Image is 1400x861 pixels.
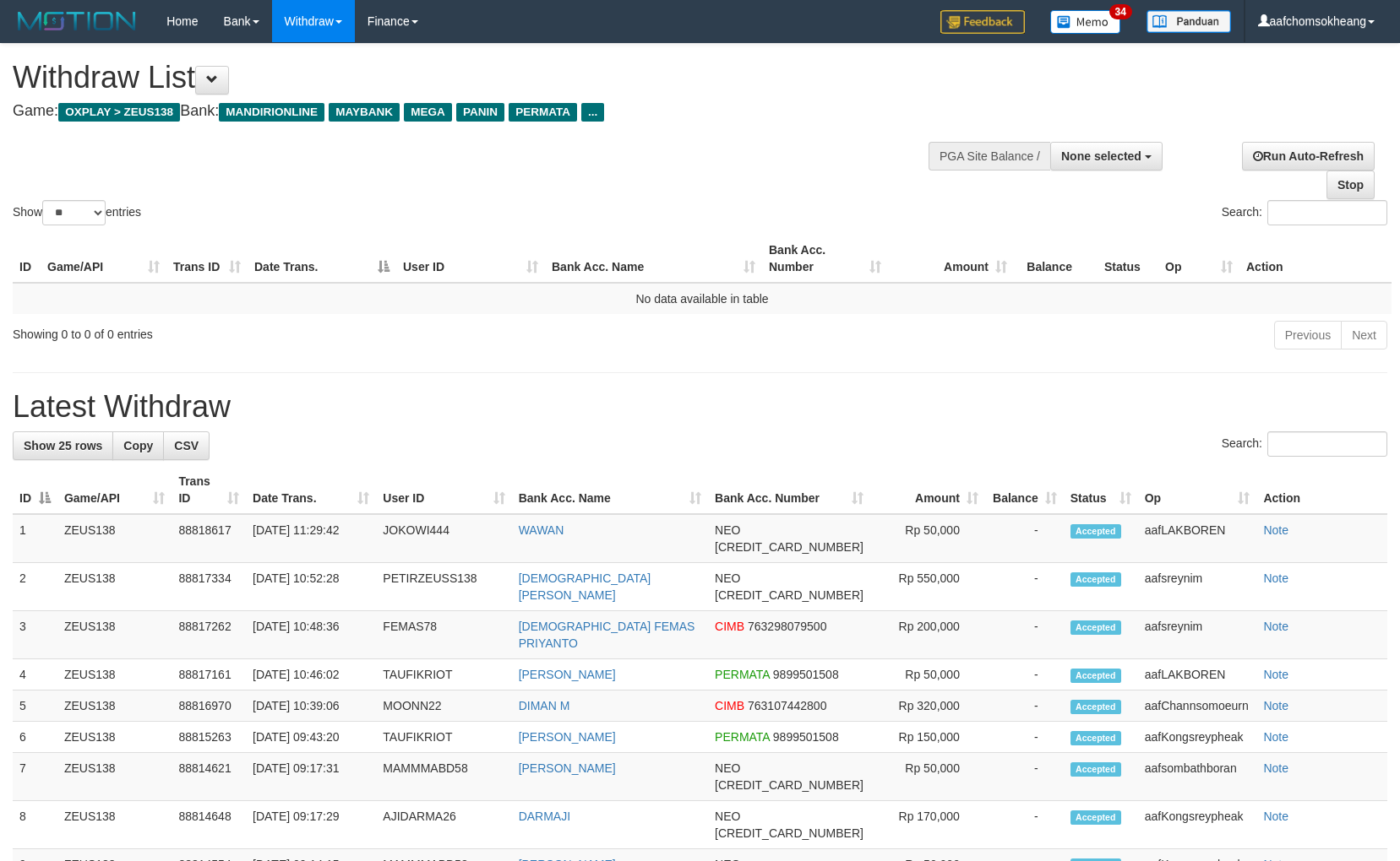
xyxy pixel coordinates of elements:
td: FEMAS78 [376,611,511,659]
a: DIMAN M [519,699,570,712]
td: Rp 50,000 [870,659,985,690]
th: Bank Acc. Number: activate to sort column ascending [762,235,888,283]
th: User ID: activate to sort column ascending [396,235,545,283]
span: NEO [715,810,740,823]
th: Date Trans.: activate to sort column ascending [246,466,376,514]
th: Op: activate to sort column ascending [1138,466,1257,514]
th: Bank Acc. Number: activate to sort column ascending [708,466,870,514]
a: Copy [112,431,164,460]
span: Accepted [1070,731,1121,745]
a: WAWAN [519,523,564,537]
td: 3 [13,611,57,659]
td: No data available in table [13,283,1392,314]
td: 88816970 [172,690,246,722]
th: Date Trans.: activate to sort column descending [248,235,396,283]
span: MANDIRIONLINE [219,103,324,122]
a: Note [1263,761,1288,775]
span: MAYBANK [329,103,400,122]
span: None selected [1061,149,1141,163]
td: 1 [13,514,57,563]
span: 34 [1109,4,1132,19]
span: NEO [715,761,740,775]
td: aafKongsreypheak [1138,722,1257,753]
td: Rp 320,000 [870,690,985,722]
td: 88814621 [172,753,246,801]
button: None selected [1050,142,1163,171]
input: Search: [1267,200,1387,225]
td: - [985,611,1064,659]
a: [DEMOGRAPHIC_DATA][PERSON_NAME] [519,571,651,602]
input: Search: [1267,431,1387,457]
th: Trans ID: activate to sort column ascending [172,466,246,514]
a: Next [1341,321,1387,349]
td: [DATE] 10:48:36 [246,611,376,659]
span: Copy 9899501508 to clipboard [773,668,839,681]
th: Game/API: activate to sort column ascending [41,235,166,283]
span: Copy 5859459291049533 to clipboard [715,826,863,840]
td: MOONN22 [376,690,511,722]
span: PERMATA [715,668,770,681]
td: 88817334 [172,563,246,611]
a: DARMAJI [519,810,570,823]
span: Copy [123,439,153,452]
span: Copy 5859459255810052 to clipboard [715,778,863,792]
td: [DATE] 09:17:31 [246,753,376,801]
h4: Game: Bank: [13,103,917,120]
th: Action [1256,466,1387,514]
td: - [985,722,1064,753]
th: User ID: activate to sort column ascending [376,466,511,514]
h1: Latest Withdraw [13,390,1387,424]
td: 5 [13,690,57,722]
td: 4 [13,659,57,690]
td: 88815263 [172,722,246,753]
td: [DATE] 10:39:06 [246,690,376,722]
img: MOTION_logo.png [13,8,141,34]
span: Accepted [1070,620,1121,635]
span: Copy 5859459213864902 to clipboard [715,540,863,554]
td: - [985,801,1064,849]
a: Note [1263,810,1288,823]
span: MEGA [404,103,452,122]
span: NEO [715,571,740,585]
h1: Withdraw List [13,61,917,95]
td: aafLAKBOREN [1138,514,1257,563]
div: Showing 0 to 0 of 0 entries [13,319,570,343]
span: Accepted [1070,524,1121,539]
th: Trans ID: activate to sort column ascending [166,235,248,283]
td: 88817161 [172,659,246,690]
a: [PERSON_NAME] [519,761,616,775]
td: ZEUS138 [57,563,172,611]
th: Game/API: activate to sort column ascending [57,466,172,514]
td: 8 [13,801,57,849]
img: Feedback.jpg [940,10,1025,34]
span: Accepted [1070,669,1121,683]
td: 2 [13,563,57,611]
a: [PERSON_NAME] [519,668,616,681]
span: Show 25 rows [24,439,102,452]
td: ZEUS138 [57,514,172,563]
td: - [985,753,1064,801]
th: Status: activate to sort column ascending [1064,466,1138,514]
td: aafsreynim [1138,611,1257,659]
th: Balance: activate to sort column ascending [985,466,1064,514]
td: JOKOWI444 [376,514,511,563]
td: PETIRZEUSS138 [376,563,511,611]
td: MAMMMABD58 [376,753,511,801]
span: OXPLAY > ZEUS138 [58,103,180,122]
th: ID [13,235,41,283]
td: [DATE] 10:52:28 [246,563,376,611]
td: Rp 170,000 [870,801,985,849]
span: CSV [174,439,199,452]
td: 6 [13,722,57,753]
td: Rp 550,000 [870,563,985,611]
td: [DATE] 10:46:02 [246,659,376,690]
th: Status [1098,235,1158,283]
span: Copy 5859458241594077 to clipboard [715,588,863,602]
th: Amount: activate to sort column ascending [870,466,985,514]
td: Rp 200,000 [870,611,985,659]
td: [DATE] 09:17:29 [246,801,376,849]
th: Balance [1014,235,1098,283]
a: Note [1263,523,1288,537]
span: ... [581,103,604,122]
td: aafChannsomoeurn [1138,690,1257,722]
